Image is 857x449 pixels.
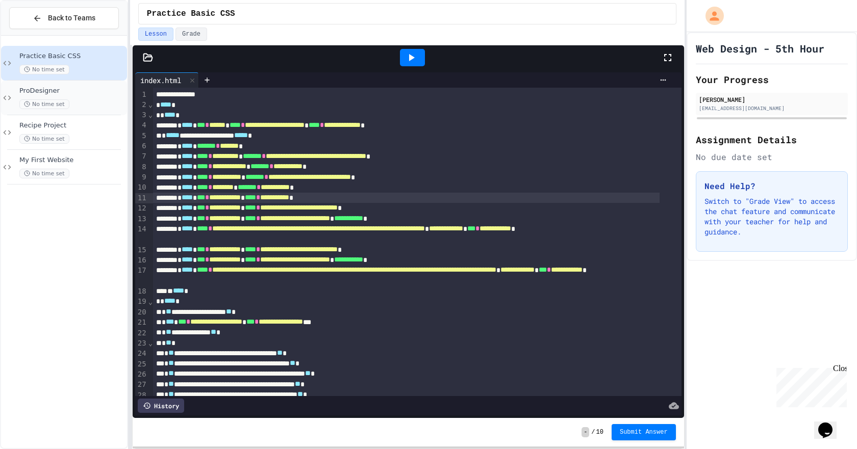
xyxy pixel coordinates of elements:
[135,182,148,193] div: 10
[19,65,69,74] span: No time set
[148,111,153,119] span: Fold line
[704,180,839,192] h3: Need Help?
[135,203,148,214] div: 12
[4,4,70,65] div: Chat with us now!Close
[135,100,148,110] div: 2
[135,245,148,255] div: 15
[620,428,668,436] span: Submit Answer
[696,41,824,56] h1: Web Design - 5th Hour
[696,133,848,147] h2: Assignment Details
[704,196,839,237] p: Switch to "Grade View" to access the chat feature and communicate with your teacher for help and ...
[596,428,603,436] span: 10
[591,428,595,436] span: /
[19,87,125,95] span: ProDesigner
[9,7,119,29] button: Back to Teams
[135,359,148,369] div: 25
[19,99,69,109] span: No time set
[135,338,148,349] div: 23
[138,399,184,413] div: History
[696,151,848,163] div: No due date set
[135,72,199,88] div: index.html
[19,52,125,61] span: Practice Basic CSS
[814,408,847,439] iframe: chat widget
[135,297,148,307] div: 19
[19,169,69,178] span: No time set
[135,286,148,297] div: 18
[582,427,589,437] span: -
[19,121,125,130] span: Recipe Project
[135,349,148,359] div: 24
[135,307,148,318] div: 20
[135,224,148,245] div: 14
[135,214,148,224] div: 13
[135,266,148,286] div: 17
[612,424,676,440] button: Submit Answer
[135,255,148,266] div: 16
[135,90,148,100] div: 1
[135,318,148,328] div: 21
[135,369,148,380] div: 26
[135,172,148,182] div: 9
[135,380,148,390] div: 27
[699,104,845,112] div: [EMAIL_ADDRESS][DOMAIN_NAME]
[135,131,148,141] div: 5
[135,110,148,120] div: 3
[135,151,148,162] div: 7
[19,134,69,144] span: No time set
[135,328,148,338] div: 22
[699,95,845,104] div: [PERSON_NAME]
[147,8,235,20] span: Practice Basic CSS
[135,141,148,151] div: 6
[138,28,173,41] button: Lesson
[135,162,148,172] div: 8
[48,13,95,23] span: Back to Teams
[175,28,207,41] button: Grade
[135,193,148,203] div: 11
[148,339,153,347] span: Fold line
[135,390,148,401] div: 28
[148,100,153,109] span: Fold line
[696,72,848,87] h2: Your Progress
[19,156,125,165] span: My First Website
[135,75,186,86] div: index.html
[695,4,726,28] div: My Account
[135,120,148,130] div: 4
[772,364,847,407] iframe: chat widget
[148,298,153,306] span: Fold line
